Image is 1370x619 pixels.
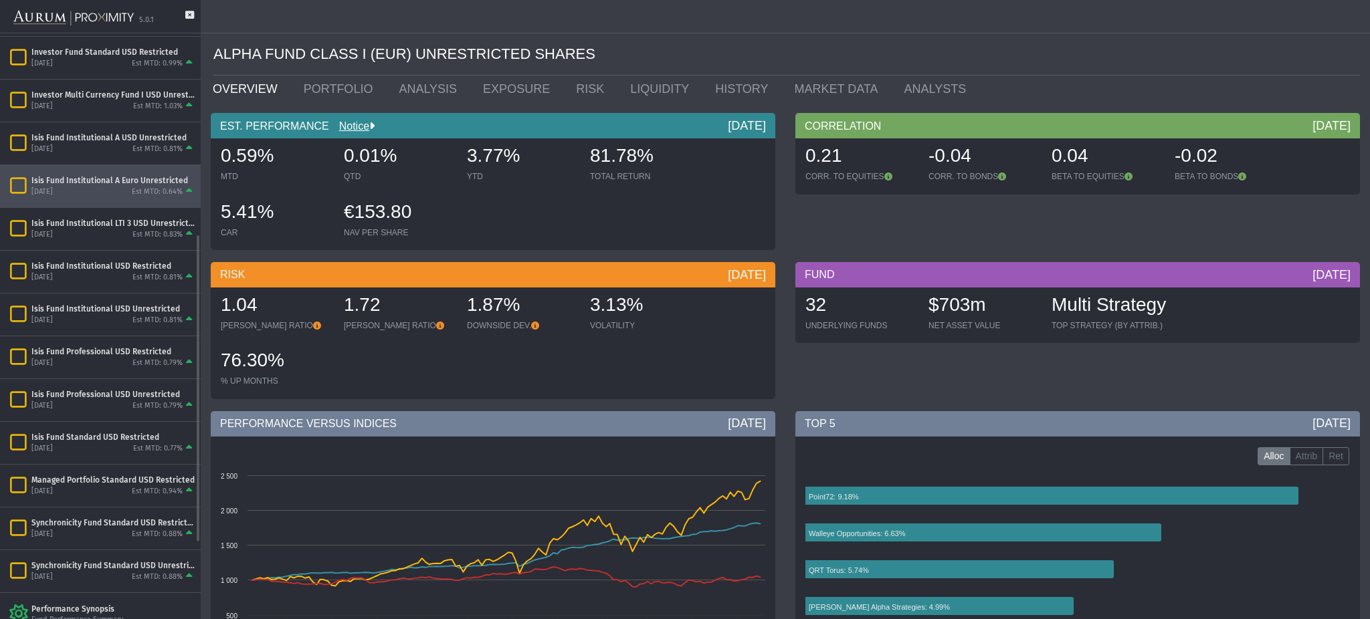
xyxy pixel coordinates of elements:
[132,401,183,411] div: Est MTD: 0.79%
[566,76,620,102] a: RISK
[1323,447,1349,466] label: Ret
[31,487,53,497] div: [DATE]
[389,76,473,102] a: ANALYSIS
[31,529,53,539] div: [DATE]
[211,411,775,437] div: PERFORMANCE VERSUS INDICES
[473,76,566,102] a: EXPOSURE
[467,320,577,331] div: DOWNSIDE DEV.
[1052,171,1161,182] div: BETA TO EQUITIES
[221,199,330,227] div: 5.41%
[132,144,183,154] div: Est MTD: 0.81%
[132,187,183,197] div: Est MTD: 0.64%
[31,572,53,582] div: [DATE]
[1052,320,1166,331] div: TOP STRATEGY (BY ATTRIB.)
[132,487,183,497] div: Est MTD: 0.94%
[31,230,53,240] div: [DATE]
[1052,143,1161,171] div: 0.04
[1175,143,1284,171] div: -0.02
[133,102,183,112] div: Est MTD: 1.03%
[221,376,330,386] div: % UP MONTHS
[221,348,330,376] div: 76.30%
[1052,292,1166,320] div: Multi Strategy
[31,316,53,326] div: [DATE]
[211,113,775,138] div: EST. PERFORMANCE
[590,320,700,331] div: VOLATILITY
[133,444,183,454] div: Est MTD: 0.77%
[467,292,577,320] div: 1.87%
[928,292,1038,320] div: $703m
[132,358,183,368] div: Est MTD: 0.79%
[728,267,766,283] div: [DATE]
[221,171,330,182] div: MTD
[31,261,195,271] div: Isis Fund Institutional USD Restricted
[132,59,183,69] div: Est MTD: 0.99%
[221,473,237,480] text: 2 500
[329,120,369,132] a: Notice
[31,346,195,357] div: Isis Fund Professional USD Restricted
[31,401,53,411] div: [DATE]
[31,175,195,186] div: Isis Fund Institutional A Euro Unrestricted
[344,145,397,166] span: 0.01%
[221,292,330,320] div: 1.04
[795,262,1360,287] div: FUND
[344,171,454,182] div: QTD
[590,292,700,320] div: 3.13%
[132,273,183,283] div: Est MTD: 0.81%
[203,76,294,102] a: OVERVIEW
[467,171,577,182] div: YTD
[31,358,53,368] div: [DATE]
[1258,447,1290,466] label: Alloc
[1312,415,1351,431] div: [DATE]
[31,144,53,154] div: [DATE]
[928,171,1038,182] div: CORR. TO BONDS
[728,415,766,431] div: [DATE]
[31,102,53,112] div: [DATE]
[221,507,237,515] text: 2 000
[805,171,915,182] div: CORR. TO EQUITIES
[31,444,53,454] div: [DATE]
[805,145,842,166] span: 0.21
[132,316,183,326] div: Est MTD: 0.81%
[705,76,784,102] a: HISTORY
[31,187,53,197] div: [DATE]
[294,76,389,102] a: PORTFOLIO
[31,218,195,229] div: Isis Fund Institutional LTI 3 USD Unrestricted
[809,603,950,611] text: [PERSON_NAME] Alpha Strategies: 4.99%
[344,320,454,331] div: [PERSON_NAME] RATIO
[31,560,195,571] div: Synchronicity Fund Standard USD Unrestricted
[221,145,274,166] span: 0.59%
[31,47,195,57] div: Investor Fund Standard USD Restricted
[221,577,237,584] text: 1 000
[132,230,183,240] div: Est MTD: 0.83%
[467,143,577,171] div: 3.77%
[894,76,983,102] a: ANALYSTS
[809,566,869,574] text: QRT Torus: 5.74%
[221,227,330,238] div: CAR
[809,529,906,537] text: Walleye Opportunities: 6.63%
[211,262,775,287] div: RISK
[213,33,1360,76] div: ALPHA FUND CLASS I (EUR) UNRESTRICTED SHARES
[620,76,705,102] a: LIQUIDITY
[795,113,1360,138] div: CORRELATION
[590,143,700,171] div: 81.78%
[221,542,237,549] text: 1 500
[728,118,766,134] div: [DATE]
[590,171,700,182] div: TOTAL RETURN
[31,90,195,100] div: Investor Multi Currency Fund I USD Unrestricted
[31,132,195,143] div: Isis Fund Institutional A USD Unrestricted
[1312,267,1351,283] div: [DATE]
[805,292,915,320] div: 32
[329,119,375,134] div: Notice
[31,59,53,69] div: [DATE]
[1290,447,1324,466] label: Attrib
[805,320,915,331] div: UNDERLYING FUNDS
[31,475,195,485] div: Managed Portfolio Standard USD Restricted
[31,303,195,314] div: Isis Fund Institutional USD Unrestricted
[31,604,195,614] div: Performance Synopsis
[31,517,195,528] div: Synchronicity Fund Standard USD Restricted
[928,143,1038,171] div: -0.04
[31,389,195,400] div: Isis Fund Professional USD Unrestricted
[13,3,134,33] img: Aurum-Proximity%20white.svg
[132,529,183,539] div: Est MTD: 0.88%
[928,320,1038,331] div: NET ASSET VALUE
